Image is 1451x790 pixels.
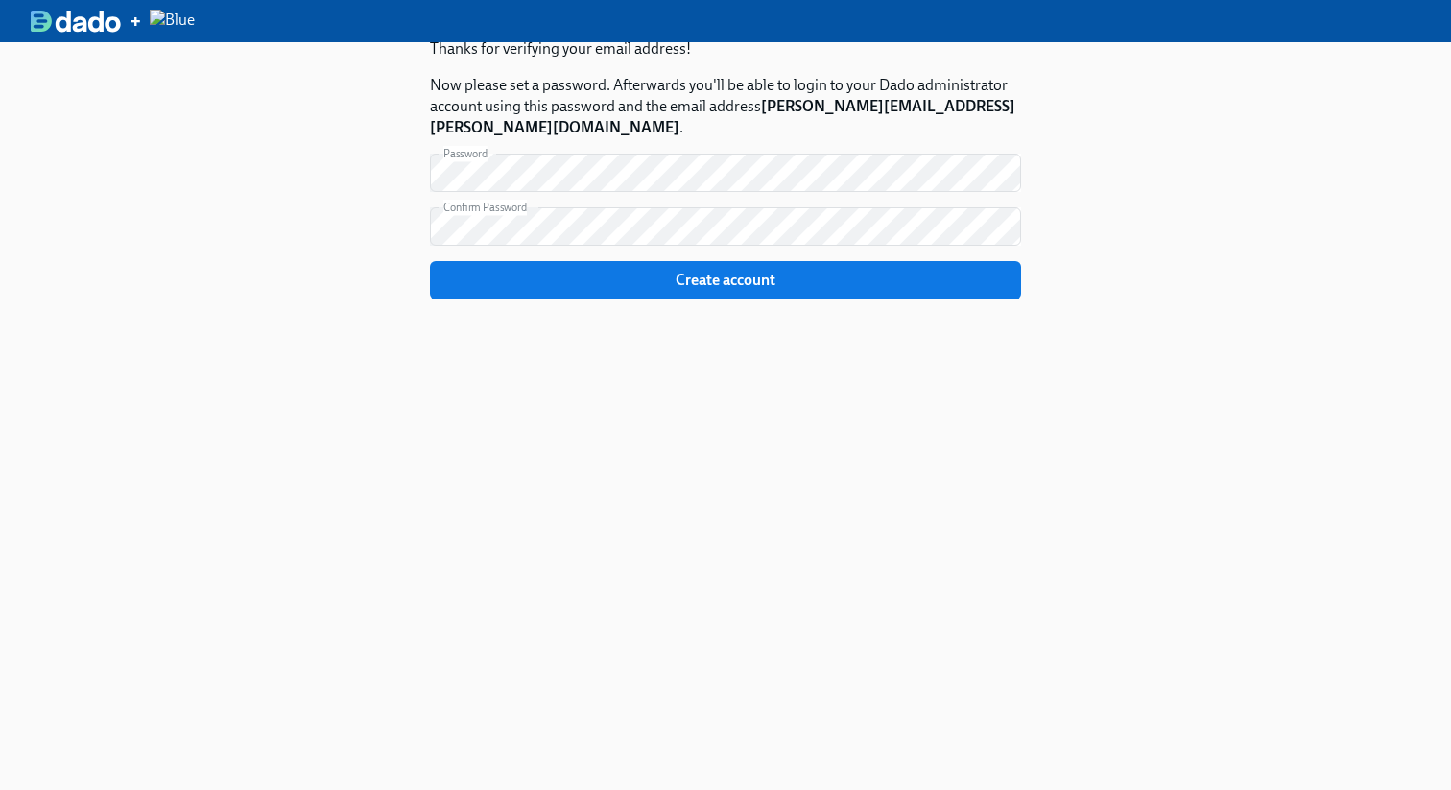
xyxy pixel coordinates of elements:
img: dado [31,10,121,33]
div: + [129,10,142,33]
p: Now please set a password. Afterwards you'll be able to login to your Dado administrator account ... [430,75,1021,138]
span: Create account [443,271,1008,290]
button: Create account [430,261,1021,299]
p: Thanks for verifying your email address! [430,38,1021,60]
img: Blue River Technology [150,10,226,33]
